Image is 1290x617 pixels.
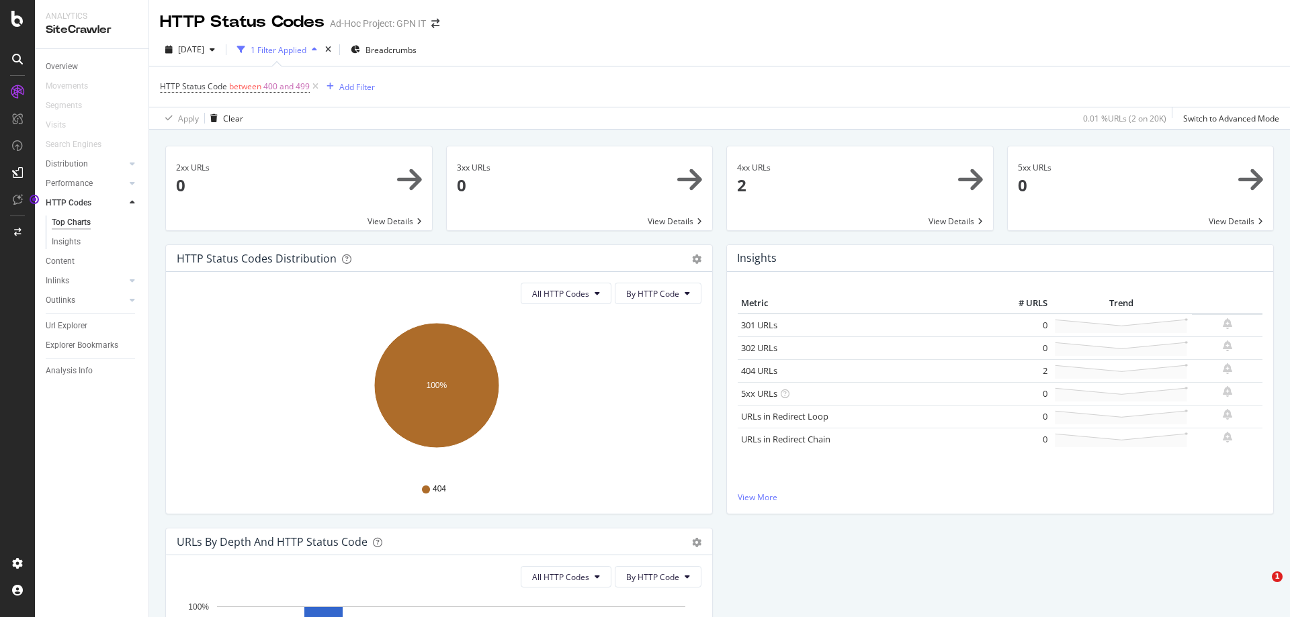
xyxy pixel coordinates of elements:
[330,17,426,30] div: Ad-Hoc Project: GPN IT
[46,138,101,152] div: Search Engines
[223,113,243,124] div: Clear
[433,483,446,495] span: 404
[46,118,66,132] div: Visits
[1223,432,1232,442] div: bell-plus
[997,382,1051,405] td: 0
[322,43,334,56] div: times
[52,216,91,230] div: Top Charts
[1223,386,1232,397] div: bell-plus
[46,254,75,269] div: Content
[997,314,1051,337] td: 0
[365,44,417,56] span: Breadcrumbs
[46,118,79,132] a: Visits
[46,177,93,191] div: Performance
[997,405,1051,428] td: 0
[46,364,139,378] a: Analysis Info
[532,288,589,299] span: All HTTP Codes
[28,193,40,205] div: Tooltip anchor
[46,364,93,378] div: Analysis Info
[52,235,81,249] div: Insights
[46,338,118,352] div: Explorer Bookmarks
[741,365,777,377] a: 404 URLs
[741,342,777,354] a: 302 URLs
[741,433,830,445] a: URLs in Redirect Chain
[46,11,138,22] div: Analytics
[1272,571,1283,582] span: 1
[46,274,126,288] a: Inlinks
[188,602,209,612] text: 100%
[1223,409,1232,420] div: bell-plus
[427,381,447,390] text: 100%
[626,571,679,583] span: By HTTP Code
[46,338,139,352] a: Explorer Bookmarks
[46,177,126,191] a: Performance
[46,138,115,152] a: Search Engines
[692,254,701,264] div: gear
[46,79,88,93] div: Movements
[177,535,368,549] div: URLs by Depth and HTTP Status Code
[46,196,126,210] a: HTTP Codes
[46,196,91,210] div: HTTP Codes
[345,39,422,60] button: Breadcrumbs
[741,410,828,422] a: URLs in Redirect Loop
[431,19,439,28] div: arrow-right-arrow-left
[615,283,701,304] button: By HTTP Code
[160,39,220,60] button: [DATE]
[46,319,139,333] a: Url Explorer
[1051,293,1192,314] th: Trend
[997,336,1051,359] td: 0
[160,107,199,129] button: Apply
[177,252,337,265] div: HTTP Status Codes Distribution
[46,60,139,74] a: Overview
[339,81,375,93] div: Add Filter
[178,44,204,55] span: 2025 Sep. 3rd
[521,566,611,587] button: All HTTP Codes
[997,359,1051,382] td: 2
[1244,571,1277,604] iframe: Intercom live chat
[692,538,701,547] div: gear
[178,113,199,124] div: Apply
[741,319,777,331] a: 301 URLs
[1223,340,1232,351] div: bell-plus
[741,387,777,399] a: 5xx URLs
[205,107,243,129] button: Clear
[46,319,87,333] div: Url Explorer
[521,283,611,304] button: All HTTP Codes
[1223,363,1232,374] div: bell-plus
[46,99,95,113] a: Segments
[321,79,375,95] button: Add Filter
[1083,113,1166,124] div: 0.01 % URLs ( 2 on 20K )
[738,293,997,314] th: Metric
[997,293,1051,314] th: # URLS
[738,491,1262,503] a: View More
[232,39,322,60] button: 1 Filter Applied
[46,293,126,307] a: Outlinks
[1178,107,1279,129] button: Switch to Advanced Mode
[532,571,589,583] span: All HTTP Codes
[52,235,139,249] a: Insights
[46,60,78,74] div: Overview
[626,288,679,299] span: By HTTP Code
[615,566,701,587] button: By HTTP Code
[46,157,126,171] a: Distribution
[46,79,101,93] a: Movements
[229,81,261,92] span: between
[1183,113,1279,124] div: Switch to Advanced Mode
[1223,318,1232,329] div: bell-plus
[997,428,1051,450] td: 0
[737,249,777,267] h4: Insights
[46,254,139,269] a: Content
[177,315,697,471] svg: A chart.
[251,44,306,56] div: 1 Filter Applied
[160,11,325,34] div: HTTP Status Codes
[46,99,82,113] div: Segments
[46,157,88,171] div: Distribution
[160,81,227,92] span: HTTP Status Code
[46,22,138,38] div: SiteCrawler
[263,77,310,96] span: 400 and 499
[46,274,69,288] div: Inlinks
[52,216,139,230] a: Top Charts
[46,293,75,307] div: Outlinks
